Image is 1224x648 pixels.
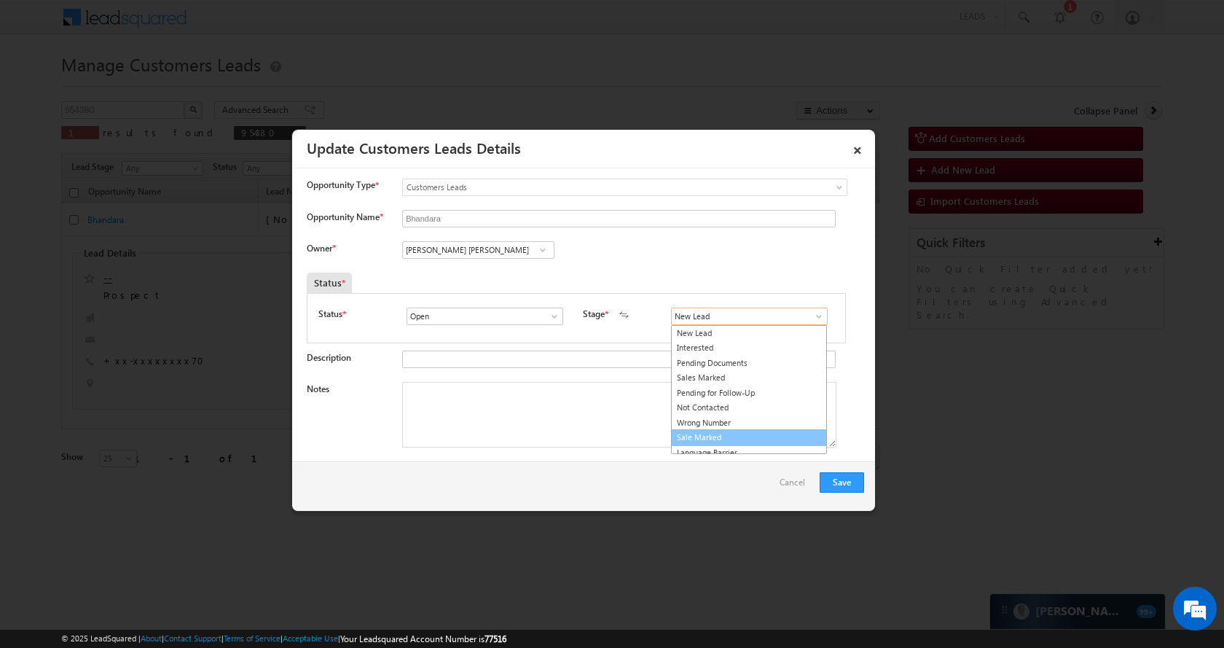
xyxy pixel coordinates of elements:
[672,326,826,341] a: New Lead
[318,308,342,321] label: Status
[307,137,521,157] a: Update Customers Leads Details
[402,179,847,196] a: Customers Leads
[19,135,266,437] textarea: Type your message and hit 'Enter'
[402,241,554,259] input: Type to Search
[583,308,605,321] label: Stage
[672,415,826,431] a: Wrong Number
[340,633,506,644] span: Your Leadsquared Account Number is
[307,211,382,222] label: Opportunity Name
[307,352,351,363] label: Description
[307,273,352,293] div: Status
[672,340,826,356] a: Interested
[307,179,375,192] span: Opportunity Type
[307,383,329,394] label: Notes
[403,181,788,194] span: Customers Leads
[224,633,280,643] a: Terms of Service
[672,445,826,461] a: Language Barrier
[198,449,264,469] em: Start Chat
[141,633,162,643] a: About
[672,356,826,371] a: Pending Documents
[845,135,870,160] a: ×
[61,632,506,646] span: © 2025 LeadSquared | | | | |
[672,370,826,386] a: Sales Marked
[671,308,828,325] input: Type to Search
[672,400,826,415] a: Not Contacted
[164,633,221,643] a: Contact Support
[484,633,506,644] span: 77516
[541,309,560,324] a: Show All Items
[671,429,827,446] a: Sale Marked
[25,77,61,95] img: d_60004797649_company_0_60004797649
[820,472,864,493] button: Save
[780,472,812,500] a: Cancel
[307,243,335,254] label: Owner
[533,243,552,257] a: Show All Items
[76,77,245,95] div: Chat with us now
[672,386,826,401] a: Pending for Follow-Up
[407,308,563,325] input: Type to Search
[283,633,338,643] a: Acceptable Use
[239,7,274,42] div: Minimize live chat window
[806,309,824,324] a: Show All Items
